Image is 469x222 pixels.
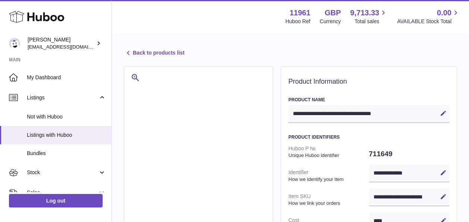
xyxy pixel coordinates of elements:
strong: How we link your orders [288,200,367,207]
span: Listings [27,94,98,101]
div: Huboo Ref [285,18,310,25]
dt: Identifier [288,166,369,185]
h3: Product Identifiers [288,134,449,140]
span: 9,713.33 [350,8,379,18]
dt: Huboo P № [288,142,369,161]
h2: Product Information [288,78,449,86]
img: internalAdmin-11961@internal.huboo.com [9,38,20,49]
dt: Item SKU [288,190,369,209]
span: AVAILABLE Stock Total [397,18,460,25]
span: Sales [27,189,98,196]
span: Not with Huboo [27,113,106,120]
span: Listings with Huboo [27,132,106,139]
h3: Product Name [288,97,449,103]
strong: Unique Huboo identifier [288,152,367,159]
span: Bundles [27,150,106,157]
span: Total sales [354,18,388,25]
strong: GBP [325,8,341,18]
div: Currency [320,18,341,25]
a: Log out [9,194,103,207]
span: 0.00 [437,8,451,18]
dd: 711649 [369,146,450,162]
a: Back to products list [124,49,184,58]
span: [EMAIL_ADDRESS][DOMAIN_NAME] [28,44,110,50]
div: [PERSON_NAME] [28,36,95,50]
span: My Dashboard [27,74,106,81]
a: 9,713.33 Total sales [350,8,388,25]
strong: How we identify your item [288,176,367,183]
a: 0.00 AVAILABLE Stock Total [397,8,460,25]
strong: 11961 [290,8,310,18]
span: Stock [27,169,98,176]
